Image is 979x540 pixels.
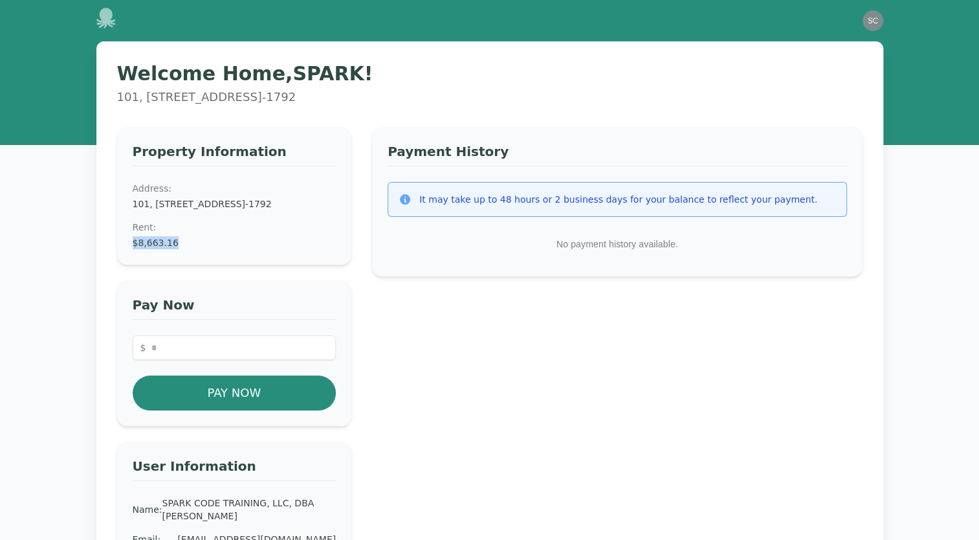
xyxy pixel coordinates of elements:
dt: Rent : [133,221,336,234]
dd: $8,663.16 [133,236,336,249]
dt: Address: [133,182,336,195]
dd: 101, [STREET_ADDRESS]-1792 [133,197,336,210]
p: No payment history available. [388,227,846,261]
h3: Pay Now [133,296,336,320]
div: It may take up to 48 hours or 2 business days for your balance to reflect your payment. [419,193,817,206]
div: SPARK CODE TRAINING, LLC, DBA [PERSON_NAME] [162,497,336,523]
h3: User Information [133,457,336,481]
h1: Welcome Home, SPARK ! [117,62,863,85]
p: 101, [STREET_ADDRESS]-1792 [117,88,863,106]
div: Name : [133,503,162,516]
h3: Property Information [133,142,336,166]
button: Pay Now [133,376,336,411]
h3: Payment History [388,142,846,166]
